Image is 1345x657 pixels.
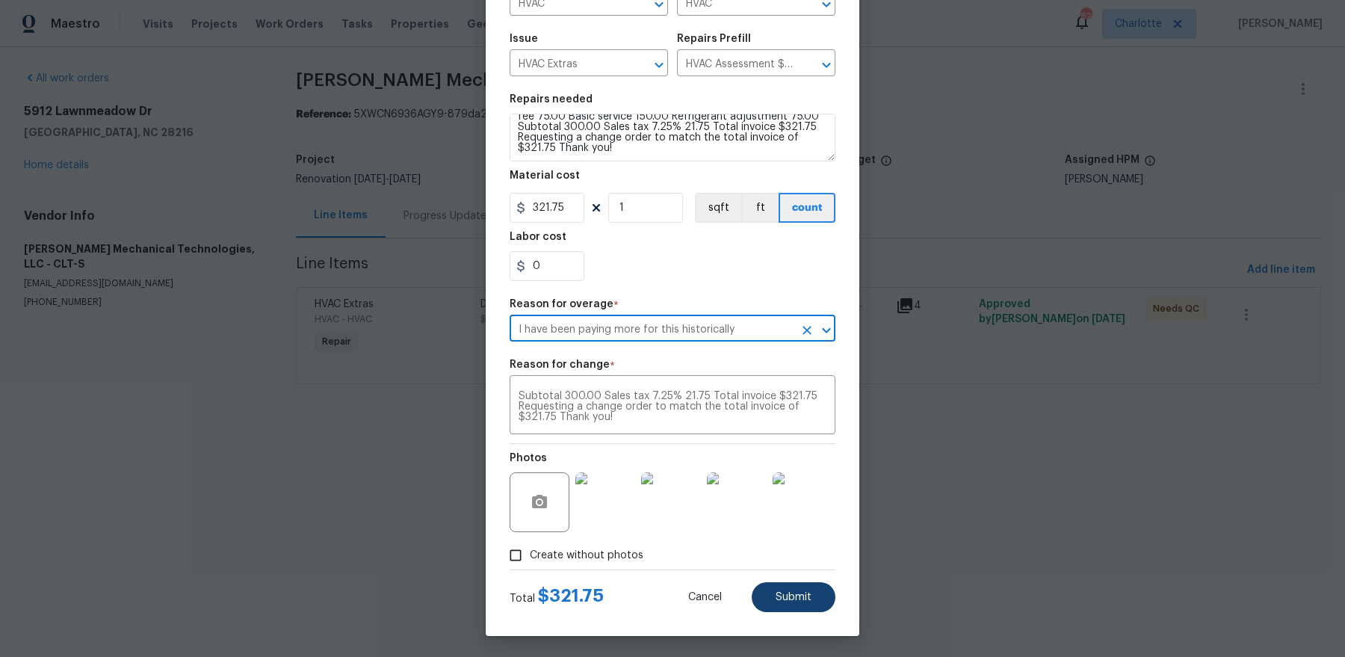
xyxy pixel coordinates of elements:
div: Total [510,588,604,606]
h5: Photos [510,453,547,463]
h5: Repairs Prefill [677,34,751,44]
button: Clear [797,320,817,341]
h5: Labor cost [510,232,566,242]
h5: Reason for change [510,360,610,370]
textarea: HVAC - Repair HVAC Extras Dated HVAC unit. Please inspect unit and determine if any repairs are n... [519,391,826,422]
button: Submit [752,582,835,612]
span: Cancel [688,592,722,603]
h5: Material cost [510,170,580,181]
h5: Reason for overage [510,299,613,309]
span: Submit [776,592,811,603]
input: Select a reason for overage [510,318,794,342]
span: Create without photos [530,548,643,564]
button: Cancel [664,582,746,612]
button: count [779,193,835,223]
button: Open [816,320,837,341]
button: Open [816,55,837,75]
h5: Issue [510,34,538,44]
button: sqft [695,193,741,223]
button: Open [649,55,670,75]
h5: Repairs needed [510,94,593,105]
button: ft [741,193,779,223]
span: $ 321.75 [538,587,604,605]
textarea: HVAC - Repair HVAC Extras Dated HVAC unit. Please inspect unit and determine if any repairs are n... [510,114,835,161]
